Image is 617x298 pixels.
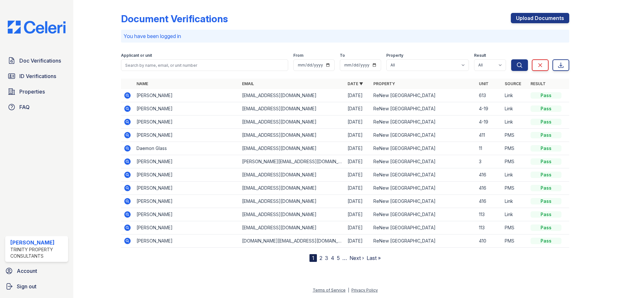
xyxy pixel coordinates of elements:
label: Result [474,53,486,58]
td: ReNew [GEOGRAPHIC_DATA] [371,115,476,129]
a: Sign out [3,280,71,293]
td: [PERSON_NAME] [134,221,239,234]
div: Pass [531,145,561,152]
td: ReNew [GEOGRAPHIC_DATA] [371,142,476,155]
td: [DATE] [345,142,371,155]
td: ReNew [GEOGRAPHIC_DATA] [371,234,476,248]
td: 411 [476,129,502,142]
td: PMS [502,234,528,248]
td: [EMAIL_ADDRESS][DOMAIN_NAME] [239,221,345,234]
td: Link [502,102,528,115]
td: 416 [476,182,502,195]
td: 113 [476,208,502,221]
a: Email [242,81,254,86]
div: Pass [531,211,561,218]
td: [PERSON_NAME] [134,155,239,168]
span: Sign out [17,283,36,290]
label: From [293,53,303,58]
td: ReNew [GEOGRAPHIC_DATA] [371,208,476,221]
td: Daemon Glass [134,142,239,155]
td: ReNew [GEOGRAPHIC_DATA] [371,129,476,142]
td: ReNew [GEOGRAPHIC_DATA] [371,221,476,234]
a: Properties [5,85,68,98]
a: Unit [479,81,489,86]
span: … [342,254,347,262]
td: [PERSON_NAME] [134,102,239,115]
td: PMS [502,155,528,168]
td: [DATE] [345,182,371,195]
td: [DATE] [345,234,371,248]
td: PMS [502,142,528,155]
a: 2 [319,255,322,261]
span: Properties [19,88,45,95]
td: [DATE] [345,129,371,142]
td: Link [502,168,528,182]
td: [DATE] [345,221,371,234]
div: Trinity Property Consultants [10,246,66,259]
div: [PERSON_NAME] [10,239,66,246]
td: ReNew [GEOGRAPHIC_DATA] [371,155,476,168]
a: Terms of Service [313,288,346,293]
a: Doc Verifications [5,54,68,67]
td: [EMAIL_ADDRESS][DOMAIN_NAME] [239,182,345,195]
td: [DATE] [345,102,371,115]
div: Pass [531,119,561,125]
td: [PERSON_NAME][EMAIL_ADDRESS][DOMAIN_NAME] [239,155,345,168]
td: 3 [476,155,502,168]
label: Applicant or unit [121,53,152,58]
span: Account [17,267,37,275]
td: [EMAIL_ADDRESS][DOMAIN_NAME] [239,208,345,221]
div: | [348,288,349,293]
td: 410 [476,234,502,248]
a: Date ▼ [348,81,363,86]
a: 3 [325,255,328,261]
td: [PERSON_NAME] [134,89,239,102]
div: Document Verifications [121,13,228,25]
td: 113 [476,221,502,234]
a: Upload Documents [511,13,569,23]
td: ReNew [GEOGRAPHIC_DATA] [371,182,476,195]
td: [EMAIL_ADDRESS][DOMAIN_NAME] [239,168,345,182]
a: Account [3,264,71,277]
label: To [340,53,345,58]
td: 11 [476,142,502,155]
div: Pass [531,92,561,99]
td: [EMAIL_ADDRESS][DOMAIN_NAME] [239,102,345,115]
td: Link [502,89,528,102]
td: PMS [502,182,528,195]
div: Pass [531,105,561,112]
td: [EMAIL_ADDRESS][DOMAIN_NAME] [239,115,345,129]
td: ReNew [GEOGRAPHIC_DATA] [371,195,476,208]
td: ReNew [GEOGRAPHIC_DATA] [371,102,476,115]
div: Pass [531,238,561,244]
td: 416 [476,168,502,182]
span: FAQ [19,103,30,111]
td: PMS [502,129,528,142]
a: ID Verifications [5,70,68,83]
td: [PERSON_NAME] [134,168,239,182]
td: [DATE] [345,195,371,208]
td: [DATE] [345,155,371,168]
div: Pass [531,158,561,165]
td: 4-19 [476,115,502,129]
a: Privacy Policy [351,288,378,293]
td: [EMAIL_ADDRESS][DOMAIN_NAME] [239,142,345,155]
a: Property [373,81,395,86]
td: Link [502,208,528,221]
td: [PERSON_NAME] [134,234,239,248]
td: Link [502,195,528,208]
a: 5 [337,255,340,261]
td: [PERSON_NAME] [134,208,239,221]
td: [PERSON_NAME] [134,115,239,129]
div: Pass [531,224,561,231]
input: Search by name, email, or unit number [121,59,288,71]
a: 4 [331,255,334,261]
a: Last » [367,255,381,261]
td: 613 [476,89,502,102]
div: Pass [531,185,561,191]
td: Link [502,115,528,129]
td: [DOMAIN_NAME][EMAIL_ADDRESS][DOMAIN_NAME] [239,234,345,248]
div: 1 [309,254,317,262]
td: 416 [476,195,502,208]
